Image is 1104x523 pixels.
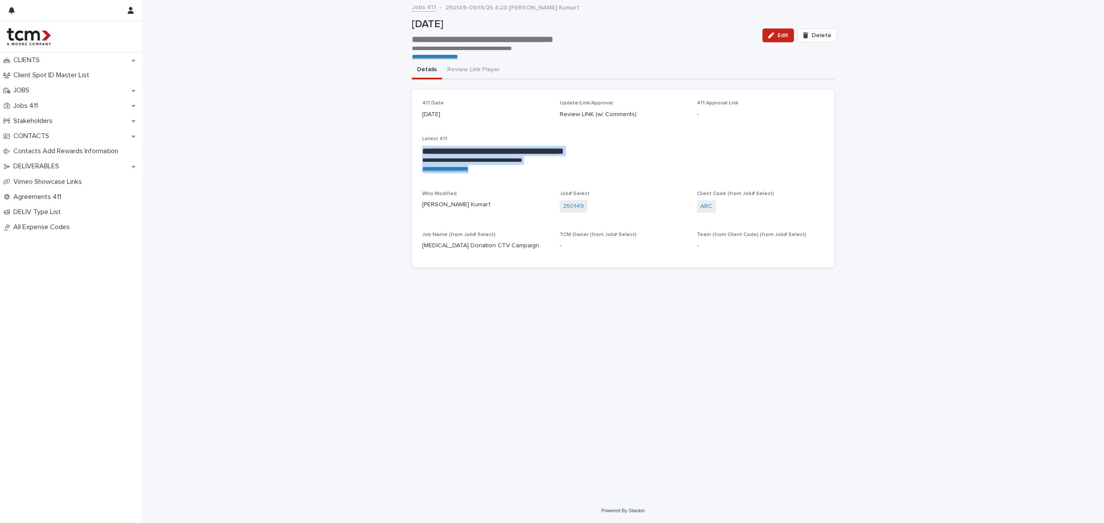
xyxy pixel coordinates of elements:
span: Latest 411 [422,136,447,142]
p: [MEDICAL_DATA] Donation CTV Campaign [422,241,549,250]
p: [DATE] [412,18,756,31]
p: Vimeo Showcase Links [10,178,89,186]
p: Contacts Add Rewards Information [10,147,125,155]
span: Job# Select [560,191,590,196]
p: Agreements 411 [10,193,68,201]
button: Delete [797,28,837,42]
a: Jobs 411 [412,2,436,12]
p: [DATE] [422,110,549,119]
span: Client Code (from Job# Select) [697,191,774,196]
p: - [560,241,687,250]
span: Job Name (from Job# Select) [422,232,496,237]
span: Edit [778,32,788,38]
a: Powered By Stacker [601,508,645,513]
span: Team (from Client Code) (from Job# Select) [697,232,806,237]
p: CLIENTS [10,56,47,64]
p: 250149-09/15/25 4:23-[PERSON_NAME] Kumar1 [445,2,579,12]
button: Details [412,61,442,79]
p: Jobs 411 [10,102,45,110]
span: Update/Link/Approval [560,101,613,106]
span: 411 Date [422,101,444,106]
span: Who Modified [422,191,457,196]
p: CONTACTS [10,132,56,140]
p: Review LINK (w/ Comments) [560,110,687,119]
p: All Expense Codes [10,223,77,231]
a: ARC [700,202,712,211]
p: JOBS [10,86,36,95]
p: Client Spot ID Master List [10,71,96,79]
button: Edit [762,28,794,42]
p: - [697,241,824,250]
span: 411 Approval Link [697,101,738,106]
button: Review Link Player [442,61,505,79]
p: - [697,110,824,119]
a: 250149 [563,202,584,211]
p: DELIVERABLES [10,162,66,170]
p: [PERSON_NAME] Kumar1 [422,200,549,209]
img: 4hMmSqQkux38exxPVZHQ [7,28,51,45]
p: DELIV Type List [10,208,68,216]
p: Stakeholders [10,117,60,125]
span: TCM Owner (from Job# Select) [560,232,637,237]
span: Delete [812,32,831,38]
